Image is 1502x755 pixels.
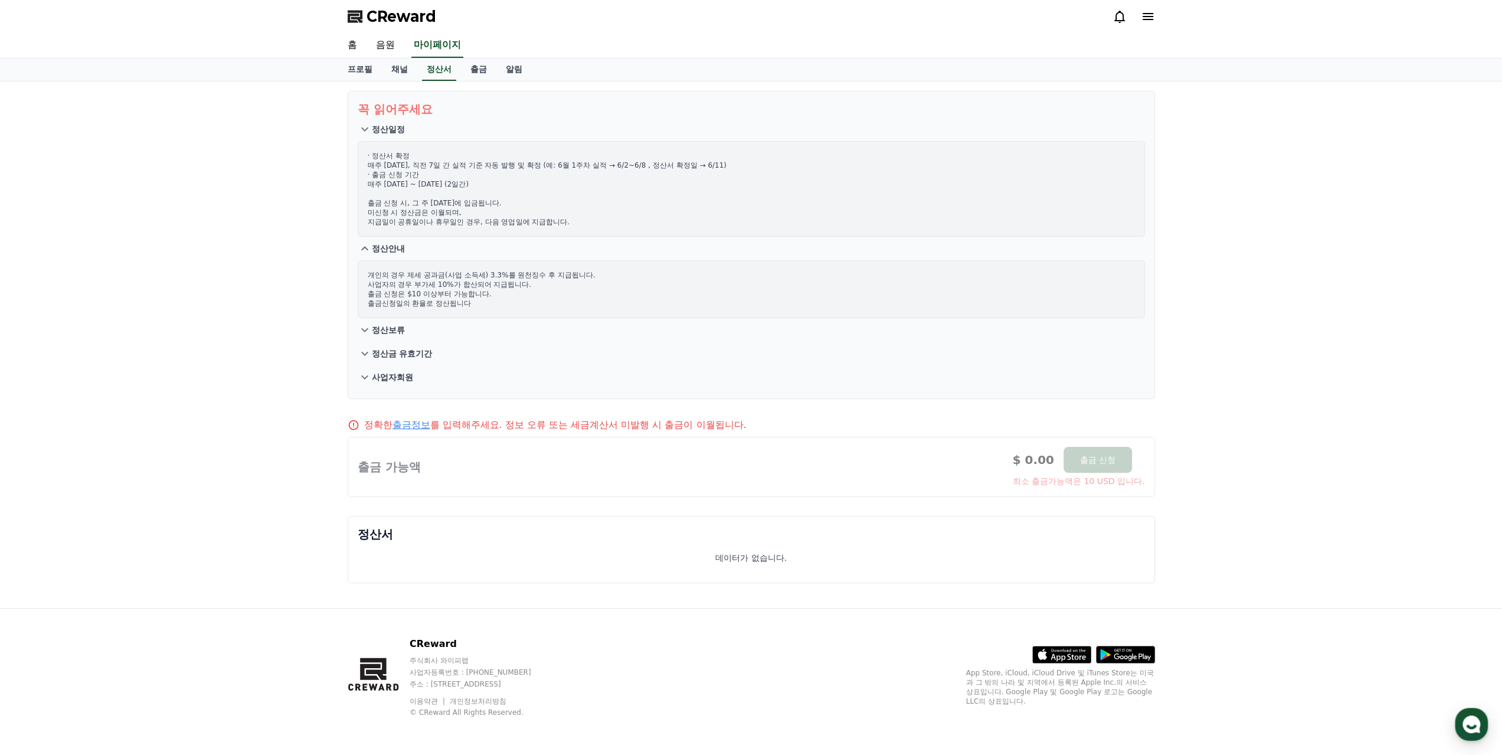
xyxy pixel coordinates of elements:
[372,324,405,336] p: 정산보류
[358,237,1145,260] button: 정산안내
[422,58,456,81] a: 정산서
[410,668,554,677] p: 사업자등록번호 : [PHONE_NUMBER]
[368,270,1135,308] p: 개인의 경우 제세 공과금(사업 소득세) 3.3%를 원천징수 후 지급됩니다. 사업자의 경우 부가세 10%가 합산되어 지급됩니다. 출금 신청은 $10 이상부터 가능합니다. 출금신...
[411,33,463,58] a: 마이페이지
[358,526,1145,542] p: 정산서
[372,243,405,254] p: 정산안내
[358,318,1145,342] button: 정산보류
[152,374,227,404] a: 설정
[108,393,122,402] span: 대화
[496,58,532,81] a: 알림
[338,58,382,81] a: 프로필
[966,668,1155,706] p: App Store, iCloud, iCloud Drive 및 iTunes Store는 미국과 그 밖의 나라 및 지역에서 등록된 Apple Inc.의 서비스 상표입니다. Goo...
[182,392,197,401] span: 설정
[358,365,1145,389] button: 사업자회원
[78,374,152,404] a: 대화
[461,58,496,81] a: 출금
[410,679,554,689] p: 주소 : [STREET_ADDRESS]
[372,123,405,135] p: 정산일정
[410,708,554,717] p: © CReward All Rights Reserved.
[358,101,1145,117] p: 꼭 읽어주세요
[364,418,747,432] p: 정확한 를 입력해주세요. 정보 오류 또는 세금계산서 미발행 시 출금이 이월됩니다.
[450,697,506,705] a: 개인정보처리방침
[366,7,436,26] span: CReward
[348,7,436,26] a: CReward
[382,58,417,81] a: 채널
[358,342,1145,365] button: 정산금 유효기간
[410,697,447,705] a: 이용약관
[372,371,413,383] p: 사업자회원
[392,419,430,430] a: 출금정보
[366,33,404,58] a: 음원
[358,117,1145,141] button: 정산일정
[715,552,787,564] p: 데이터가 없습니다.
[4,374,78,404] a: 홈
[338,33,366,58] a: 홈
[410,637,554,651] p: CReward
[410,656,554,665] p: 주식회사 와이피랩
[372,348,433,359] p: 정산금 유효기간
[37,392,44,401] span: 홈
